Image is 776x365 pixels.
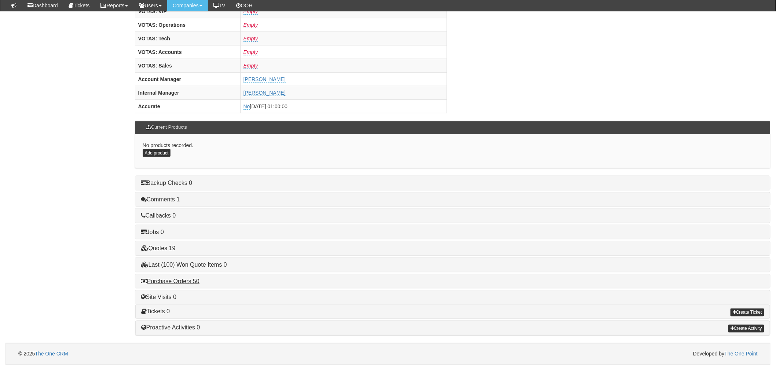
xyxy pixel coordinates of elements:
a: Empty [244,36,258,42]
th: VOTAS: Sales [135,59,240,73]
a: Quotes 19 [141,245,176,251]
div: No products recorded. [135,134,770,168]
a: Jobs 0 [141,229,164,235]
a: The One Point [725,351,758,357]
a: Purchase Orders 50 [141,278,200,284]
a: Comments 1 [141,196,180,202]
span: © 2025 [18,351,68,357]
a: Callbacks 0 [141,212,176,219]
a: Empty [244,49,258,55]
a: Site Visits 0 [141,294,176,300]
th: VOTAS: Operations [135,18,240,32]
a: Empty [244,22,258,28]
a: Proactive Activities 0 [141,325,200,331]
th: VOTAS: Tech [135,32,240,45]
a: [PERSON_NAME] [244,76,286,83]
a: Empty [244,63,258,69]
th: VOTAS: Accounts [135,45,240,59]
th: Internal Manager [135,86,240,100]
th: Account Manager [135,73,240,86]
span: Developed by [693,350,758,358]
th: VOTAS: VIP [135,5,240,18]
a: Create Ticket [731,309,764,317]
a: Last (100) Won Quote Items 0 [141,262,227,268]
th: Accurate [135,100,240,113]
a: Create Activity [728,325,764,333]
a: Backup Checks 0 [141,180,193,186]
a: Add product [143,149,171,157]
h3: Current Products [143,121,191,134]
a: Empty [244,8,258,15]
a: Tickets 0 [141,309,170,315]
a: The One CRM [35,351,68,357]
a: [PERSON_NAME] [244,90,286,96]
td: [DATE] 01:00:00 [240,100,447,113]
a: No [244,103,250,110]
